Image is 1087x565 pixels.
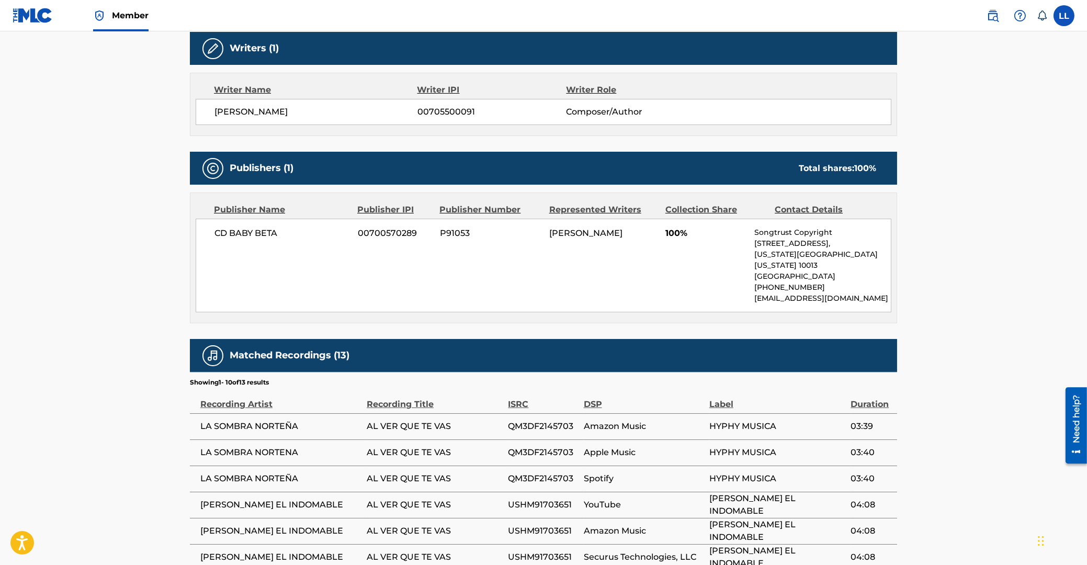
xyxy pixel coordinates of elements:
span: AL VER QUE TE VAS [367,499,503,511]
div: Represented Writers [549,204,658,216]
span: [PERSON_NAME] EL INDOMABLE [200,499,361,511]
span: [PERSON_NAME] EL INDOMABLE [200,525,361,537]
span: QM3DF2145703 [508,472,578,485]
h5: Publishers (1) [230,162,293,174]
span: LA SOMBRA NORTENA [200,446,361,459]
div: Drag [1038,525,1044,557]
img: Top Rightsholder [93,9,106,22]
p: Songtrust Copyright [754,227,891,238]
span: AL VER QUE TE VAS [367,551,503,563]
p: [PHONE_NUMBER] [754,282,891,293]
span: 04:08 [851,551,892,563]
div: Notifications [1037,10,1047,21]
div: User Menu [1054,5,1074,26]
p: [STREET_ADDRESS], [754,238,891,249]
span: USHM91703651 [508,551,578,563]
span: [PERSON_NAME] [549,228,622,238]
span: HYPHY MUSICA [709,446,845,459]
span: Spotify [584,472,704,485]
span: Securus Technologies, LLC [584,551,704,563]
div: Help [1010,5,1031,26]
span: LA SOMBRA NORTEÑA [200,472,361,485]
span: AL VER QUE TE VAS [367,420,503,433]
span: 00705500091 [417,106,566,118]
span: QM3DF2145703 [508,446,578,459]
h5: Matched Recordings (13) [230,349,349,361]
span: QM3DF2145703 [508,420,578,433]
span: 100% [665,227,746,240]
div: Publisher Name [214,204,349,216]
span: 100 % [854,163,876,173]
h5: Writers (1) [230,42,279,54]
div: Label [709,387,845,411]
span: 03:40 [851,446,892,459]
span: [PERSON_NAME] EL INDOMABLE [200,551,361,563]
span: Amazon Music [584,525,704,537]
img: help [1014,9,1026,22]
span: [PERSON_NAME] [214,106,417,118]
span: Amazon Music [584,420,704,433]
span: AL VER QUE TE VAS [367,525,503,537]
span: [PERSON_NAME] EL INDOMABLE [709,518,845,544]
div: Duration [851,387,892,411]
div: Publisher Number [439,204,541,216]
div: Contact Details [775,204,876,216]
span: LA SOMBRA NORTEÑA [200,420,361,433]
span: CD BABY BETA [214,227,350,240]
div: Writer IPI [417,84,567,96]
span: Apple Music [584,446,704,459]
span: Composer/Author [566,106,701,118]
div: Recording Title [367,387,503,411]
span: [PERSON_NAME] EL INDOMABLE [709,492,845,517]
p: [GEOGRAPHIC_DATA] [754,271,891,282]
span: 04:08 [851,499,892,511]
iframe: Chat Widget [1035,515,1087,565]
img: search [987,9,999,22]
iframe: Resource Center [1058,382,1087,469]
a: Public Search [982,5,1003,26]
span: USHM91703651 [508,499,578,511]
span: 00700570289 [358,227,432,240]
img: MLC Logo [13,8,53,23]
span: AL VER QUE TE VAS [367,446,503,459]
div: Total shares: [799,162,876,175]
div: DSP [584,387,704,411]
span: HYPHY MUSICA [709,420,845,433]
span: YouTube [584,499,704,511]
div: Collection Share [665,204,767,216]
img: Matched Recordings [207,349,219,362]
p: [US_STATE][GEOGRAPHIC_DATA][US_STATE] 10013 [754,249,891,271]
span: 03:39 [851,420,892,433]
div: Recording Artist [200,387,361,411]
img: Writers [207,42,219,55]
span: HYPHY MUSICA [709,472,845,485]
div: ISRC [508,387,578,411]
span: P91053 [440,227,541,240]
span: 04:08 [851,525,892,537]
div: Writer Role [566,84,701,96]
p: Showing 1 - 10 of 13 results [190,378,269,387]
span: 03:40 [851,472,892,485]
span: Member [112,9,149,21]
div: Publisher IPI [357,204,432,216]
p: [EMAIL_ADDRESS][DOMAIN_NAME] [754,293,891,304]
span: AL VER QUE TE VAS [367,472,503,485]
span: USHM91703651 [508,525,578,537]
div: Writer Name [214,84,417,96]
img: Publishers [207,162,219,175]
